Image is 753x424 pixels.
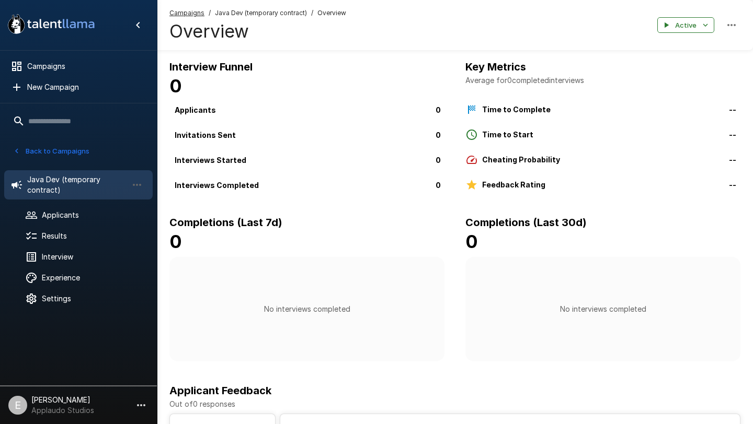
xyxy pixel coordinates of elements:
span: Java Dev (temporary contract) [215,8,307,18]
h4: Overview [169,20,346,42]
b: Time to Start [482,130,533,139]
button: Active [657,17,714,33]
p: 0 [436,129,441,140]
p: No interviews completed [560,304,646,314]
p: Out of 0 responses [169,399,740,409]
p: 0 [436,154,441,165]
b: Key Metrics [465,61,526,73]
span: / [209,8,211,18]
b: -- [729,155,736,164]
b: Applicant Feedback [169,384,271,397]
p: Average for 0 completed interviews [465,75,740,86]
u: Campaigns [169,9,204,17]
b: 0 [169,231,182,252]
b: Cheating Probability [482,155,560,164]
b: Time to Complete [482,105,551,114]
b: -- [729,130,736,139]
b: -- [729,180,736,189]
b: 0 [169,75,182,97]
span: Overview [317,8,346,18]
b: Completions (Last 7d) [169,216,282,229]
span: / [311,8,313,18]
p: 0 [436,179,441,190]
p: 0 [436,104,441,115]
b: Feedback Rating [482,180,545,189]
b: 0 [465,231,478,252]
b: Interview Funnel [169,61,253,73]
p: No interviews completed [264,304,350,314]
b: -- [729,105,736,114]
b: Completions (Last 30d) [465,216,587,229]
